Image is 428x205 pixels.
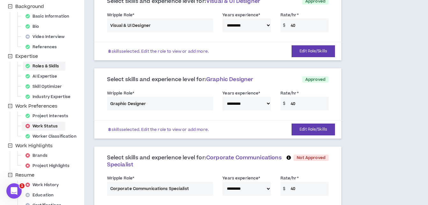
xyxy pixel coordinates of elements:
[14,3,45,11] span: Background
[23,111,75,120] div: Project Interests
[14,102,59,110] span: Work Preferences
[14,53,39,60] span: Expertise
[8,143,12,148] span: minus-square
[302,76,329,83] p: Approved
[6,183,22,199] iframe: Intercom live chat
[107,76,253,83] span: Select skills and experience level for:
[23,132,83,141] div: Worker Classification
[23,92,77,101] div: Industry Expertise
[292,45,335,57] button: Edit Role/Skills
[23,32,71,41] div: Video Interview
[23,12,76,21] div: Basic Information
[108,127,111,133] b: 8
[8,54,12,58] span: minus-square
[23,161,76,170] div: Project Highlights
[294,155,329,161] p: Not Approved
[14,142,54,150] span: Work Highlights
[23,122,64,131] div: Work Status
[108,127,209,132] p: skills selected. Edit the role to view or add more.
[206,76,253,83] span: Graphic Designer
[15,142,53,149] span: Work Highlights
[23,22,46,31] div: Bio
[19,183,25,188] span: 1
[23,82,68,91] div: Skill Optimizer
[108,49,111,54] b: 8
[14,171,36,179] span: Resume
[107,154,282,169] span: Select skills and experience level for:
[23,42,63,51] div: References
[107,154,282,169] span: Corporate Communications Specialist
[15,3,44,10] span: Background
[108,49,209,54] p: skills selected. Edit the role to view or add more.
[8,4,12,9] span: minus-square
[23,180,65,189] div: Work History
[23,191,60,200] div: Education
[15,53,38,60] span: Expertise
[23,62,65,71] div: Roles & Skills
[15,103,57,110] span: Work Preferences
[23,151,54,160] div: Brands
[23,72,64,81] div: AI Expertise
[8,173,12,177] span: minus-square
[8,104,12,108] span: minus-square
[292,124,335,135] button: Edit Role/Skills
[15,172,34,178] span: Resume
